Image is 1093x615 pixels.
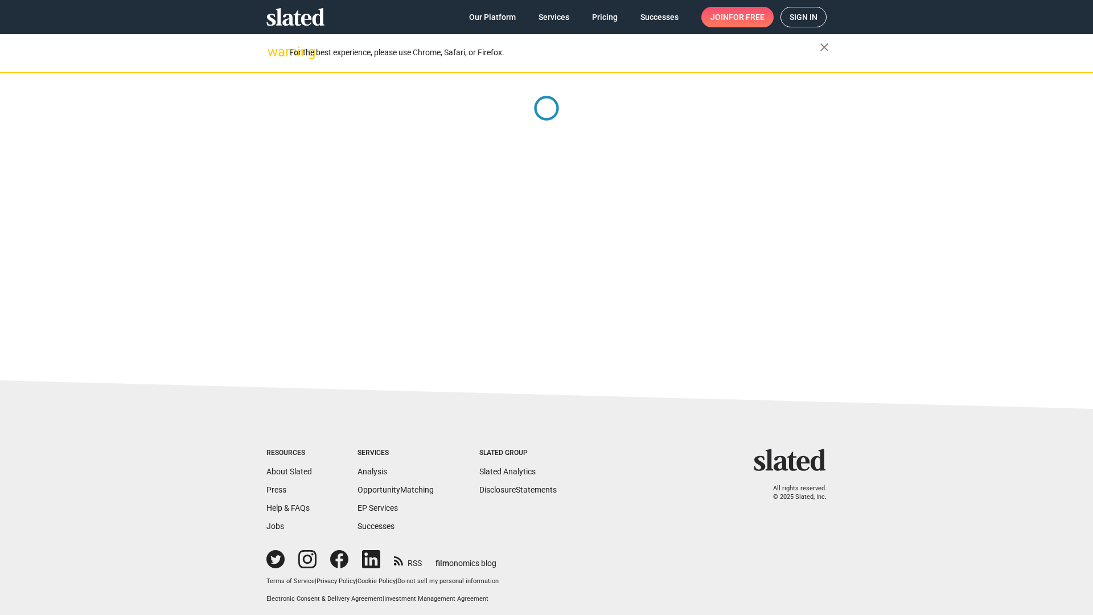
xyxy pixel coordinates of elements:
[583,7,627,27] a: Pricing
[384,595,488,602] a: Investment Management Agreement
[356,577,358,585] span: |
[317,577,356,585] a: Privacy Policy
[266,522,284,531] a: Jobs
[817,40,831,54] mat-icon: close
[266,449,312,458] div: Resources
[435,549,496,569] a: filmonomics blog
[266,503,310,512] a: Help & FAQs
[289,45,820,60] div: For the best experience, please use Chrome, Safari, or Firefox.
[358,503,398,512] a: EP Services
[460,7,525,27] a: Our Platform
[266,467,312,476] a: About Slated
[761,485,827,501] p: All rights reserved. © 2025 Slated, Inc.
[631,7,688,27] a: Successes
[394,551,422,569] a: RSS
[790,7,817,27] span: Sign in
[358,467,387,476] a: Analysis
[539,7,569,27] span: Services
[266,577,315,585] a: Terms of Service
[701,7,774,27] a: Joinfor free
[397,577,499,586] button: Do not sell my personal information
[383,595,384,602] span: |
[358,522,395,531] a: Successes
[358,485,434,494] a: OpportunityMatching
[396,577,397,585] span: |
[780,7,827,27] a: Sign in
[592,7,618,27] span: Pricing
[469,7,516,27] span: Our Platform
[315,577,317,585] span: |
[479,467,536,476] a: Slated Analytics
[358,577,396,585] a: Cookie Policy
[729,7,765,27] span: for free
[358,449,434,458] div: Services
[529,7,578,27] a: Services
[479,485,557,494] a: DisclosureStatements
[710,7,765,27] span: Join
[435,559,449,568] span: film
[266,485,286,494] a: Press
[479,449,557,458] div: Slated Group
[268,45,281,59] mat-icon: warning
[640,7,679,27] span: Successes
[266,595,383,602] a: Electronic Consent & Delivery Agreement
